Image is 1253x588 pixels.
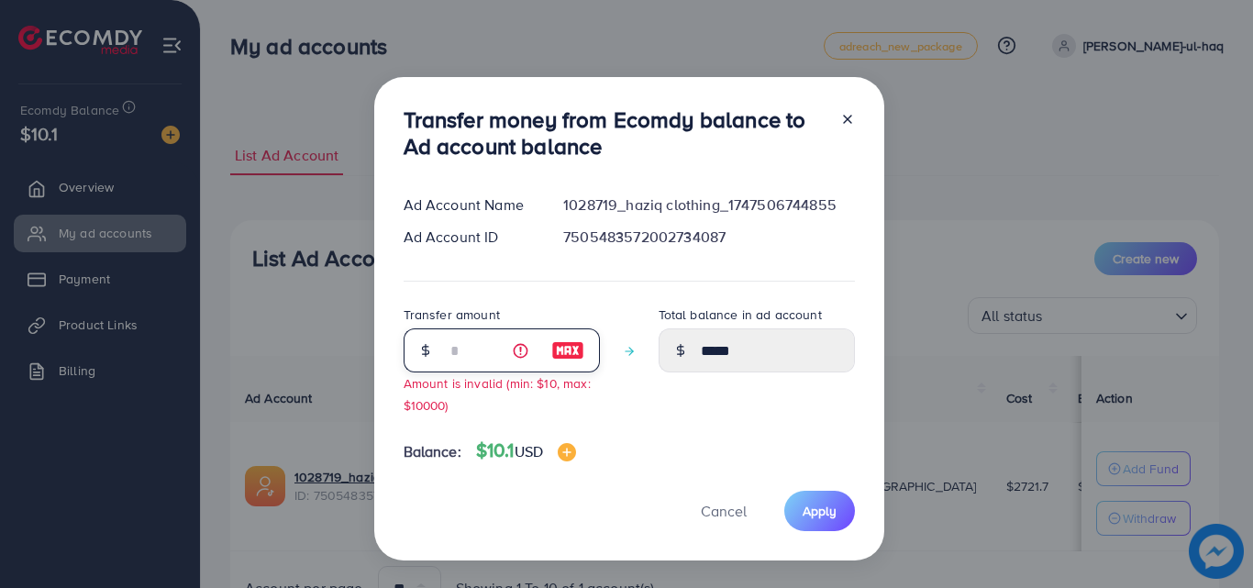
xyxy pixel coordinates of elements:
[476,439,576,462] h4: $10.1
[389,227,549,248] div: Ad Account ID
[404,305,500,324] label: Transfer amount
[784,491,855,530] button: Apply
[551,339,584,361] img: image
[515,441,543,461] span: USD
[549,227,869,248] div: 7505483572002734087
[803,502,837,520] span: Apply
[558,443,576,461] img: image
[549,194,869,216] div: 1028719_haziq clothing_1747506744855
[701,501,747,521] span: Cancel
[404,441,461,462] span: Balance:
[389,194,549,216] div: Ad Account Name
[659,305,822,324] label: Total balance in ad account
[404,374,591,413] small: Amount is invalid (min: $10, max: $10000)
[404,106,826,160] h3: Transfer money from Ecomdy balance to Ad account balance
[678,491,770,530] button: Cancel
